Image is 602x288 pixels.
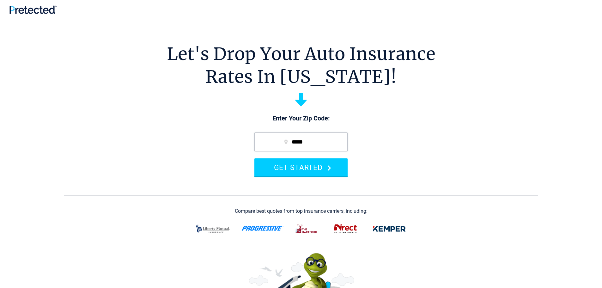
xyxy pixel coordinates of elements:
[291,221,322,237] img: thehartford
[368,221,410,237] img: kemper
[254,132,348,151] input: zip code
[330,221,361,237] img: direct
[248,114,354,123] p: Enter Your Zip Code:
[9,5,57,14] img: Pretected Logo
[192,221,234,237] img: liberty
[167,43,435,88] h1: Let's Drop Your Auto Insurance Rates In [US_STATE]!
[254,158,348,176] button: GET STARTED
[235,208,368,214] div: Compare best quotes from top insurance carriers, including:
[241,226,284,231] img: progressive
